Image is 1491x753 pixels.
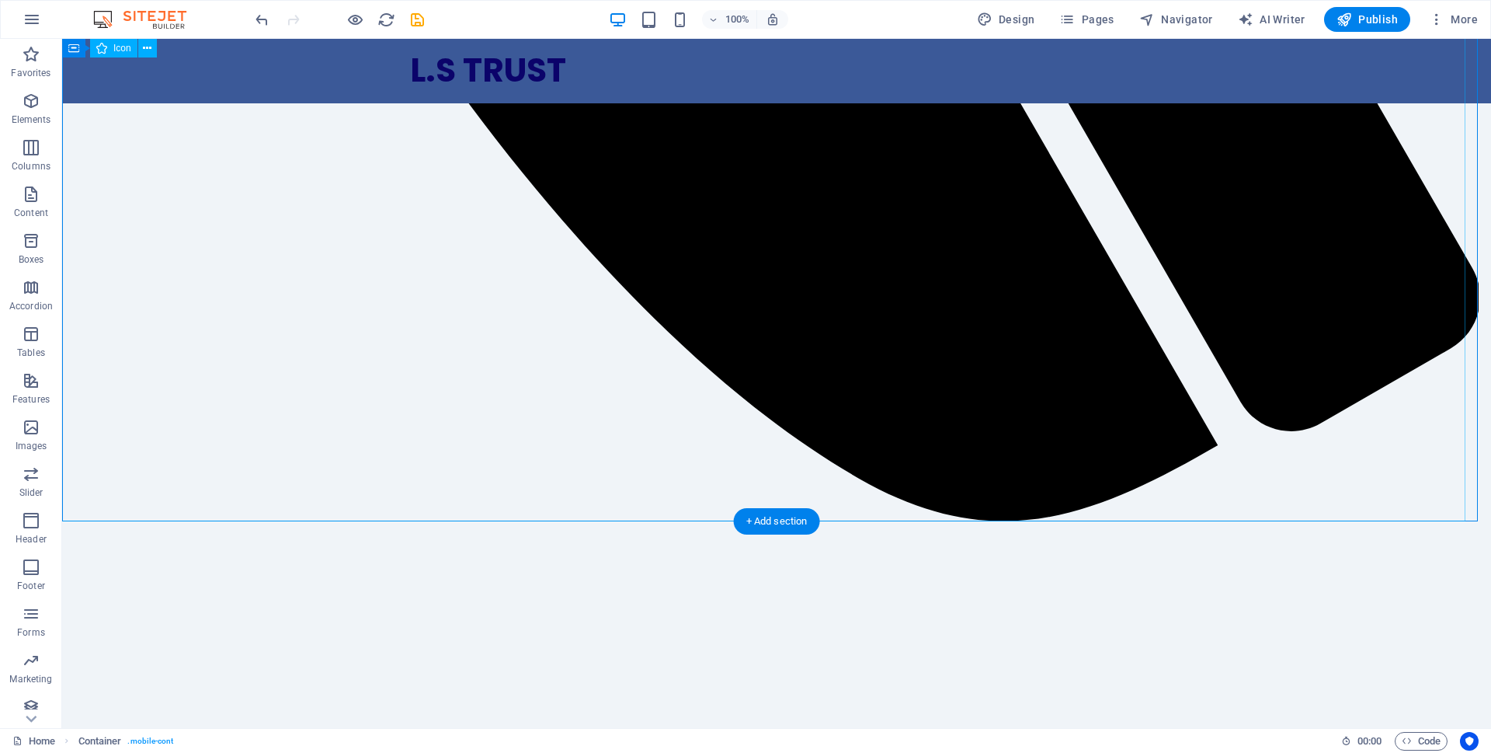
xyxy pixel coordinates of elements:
[12,393,50,406] p: Features
[9,300,53,312] p: Accordion
[971,7,1041,32] div: Design (Ctrl+Alt+Y)
[702,10,757,29] button: 100%
[127,732,173,751] span: . mobile-cont
[1232,7,1312,32] button: AI Writer
[408,10,426,29] button: save
[16,533,47,546] p: Header
[17,626,45,639] p: Forms
[977,12,1035,27] span: Design
[766,12,780,26] i: On resize automatically adjust zoom level to fit chosen device.
[1059,12,1114,27] span: Pages
[17,347,45,359] p: Tables
[1133,7,1219,32] button: Navigator
[89,10,206,29] img: Editor Logo
[252,10,271,29] button: undo
[377,10,395,29] button: reload
[14,207,48,219] p: Content
[12,113,51,126] p: Elements
[1053,7,1120,32] button: Pages
[1423,7,1484,32] button: More
[1368,735,1371,747] span: :
[1336,12,1398,27] span: Publish
[1395,732,1448,751] button: Code
[78,732,174,751] nav: breadcrumb
[1324,7,1410,32] button: Publish
[346,10,364,29] button: Click here to leave preview mode and continue editing
[1402,732,1441,751] span: Code
[1357,732,1382,751] span: 00 00
[1460,732,1479,751] button: Usercentrics
[16,440,47,452] p: Images
[1139,12,1213,27] span: Navigator
[1341,732,1382,751] h6: Session time
[377,11,395,29] i: Reload page
[11,67,50,79] p: Favorites
[78,732,122,751] span: Click to select. Double-click to edit
[1238,12,1305,27] span: AI Writer
[725,10,750,29] h6: 100%
[113,44,131,53] span: Icon
[1429,12,1478,27] span: More
[12,732,55,751] a: Click to cancel selection. Double-click to open Pages
[19,486,43,499] p: Slider
[9,673,52,685] p: Marketing
[17,580,45,592] p: Footer
[19,253,44,266] p: Boxes
[971,7,1041,32] button: Design
[253,11,271,29] i: Undo: Move elements (Ctrl+Z)
[408,11,426,29] i: Save (Ctrl+S)
[12,160,50,173] p: Columns
[734,508,820,535] div: + Add section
